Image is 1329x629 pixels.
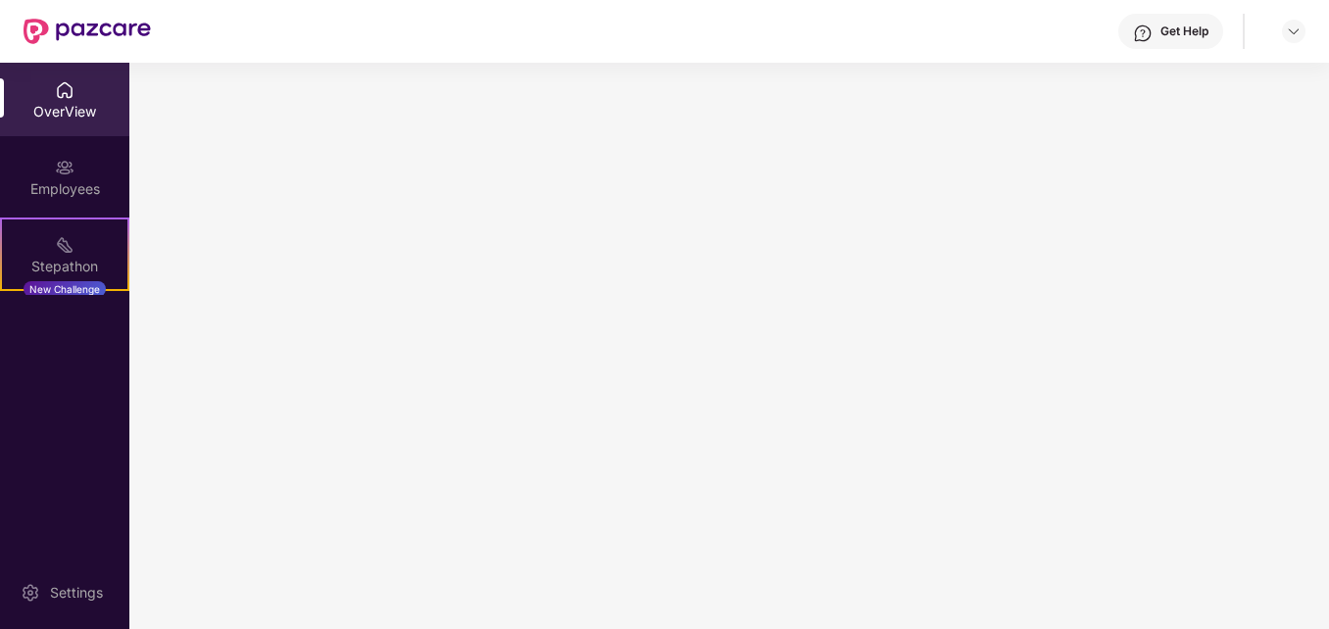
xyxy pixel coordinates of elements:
[1286,24,1302,39] img: svg+xml;base64,PHN2ZyBpZD0iRHJvcGRvd24tMzJ4MzIiIHhtbG5zPSJodHRwOi8vd3d3LnczLm9yZy8yMDAwL3N2ZyIgd2...
[44,583,109,603] div: Settings
[55,235,74,255] img: svg+xml;base64,PHN2ZyB4bWxucz0iaHR0cDovL3d3dy53My5vcmcvMjAwMC9zdmciIHdpZHRoPSIyMSIgaGVpZ2h0PSIyMC...
[55,80,74,100] img: svg+xml;base64,PHN2ZyBpZD0iSG9tZSIgeG1sbnM9Imh0dHA6Ly93d3cudzMub3JnLzIwMDAvc3ZnIiB3aWR0aD0iMjAiIG...
[1160,24,1208,39] div: Get Help
[21,583,40,603] img: svg+xml;base64,PHN2ZyBpZD0iU2V0dGluZy0yMHgyMCIgeG1sbnM9Imh0dHA6Ly93d3cudzMub3JnLzIwMDAvc3ZnIiB3aW...
[1133,24,1153,43] img: svg+xml;base64,PHN2ZyBpZD0iSGVscC0zMngzMiIgeG1sbnM9Imh0dHA6Ly93d3cudzMub3JnLzIwMDAvc3ZnIiB3aWR0aD...
[24,281,106,297] div: New Challenge
[2,257,127,276] div: Stepathon
[55,158,74,177] img: svg+xml;base64,PHN2ZyBpZD0iRW1wbG95ZWVzIiB4bWxucz0iaHR0cDovL3d3dy53My5vcmcvMjAwMC9zdmciIHdpZHRoPS...
[24,19,151,44] img: New Pazcare Logo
